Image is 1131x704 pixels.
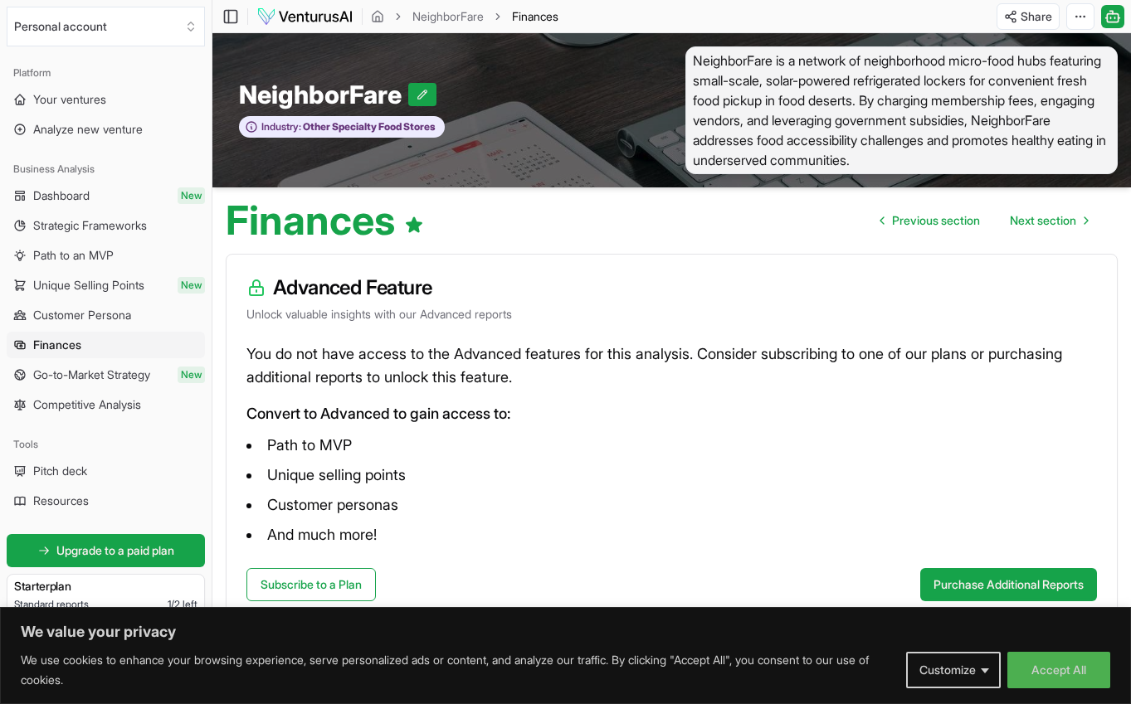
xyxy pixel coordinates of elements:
span: Strategic Frameworks [33,217,147,234]
p: Convert to Advanced to gain access to: [246,402,1097,425]
span: Go-to-Market Strategy [33,367,150,383]
a: Path to an MVP [7,242,205,269]
button: Purchase Additional Reports [920,568,1097,601]
li: Path to MVP [246,432,1097,459]
span: Unique Selling Points [33,277,144,294]
p: We use cookies to enhance your browsing experience, serve personalized ads or content, and analyz... [21,650,894,690]
h3: Advanced Feature [246,274,1097,301]
span: Finances [512,8,558,25]
a: Resources [7,488,205,514]
span: Competitive Analysis [33,396,141,413]
a: Go to next page [997,204,1101,237]
span: Path to an MVP [33,247,114,264]
span: New [178,367,205,383]
span: 1 / 2 left [168,598,197,611]
span: NeighborFare [239,80,408,109]
span: Previous section [892,212,980,229]
span: Share [1021,8,1052,25]
button: Industry:Other Specialty Food Stores [239,116,445,138]
li: Customer personas [246,492,1097,518]
a: Pitch deck [7,458,205,484]
span: Standard reports [14,598,89,611]
a: Unique Selling PointsNew [7,272,205,299]
span: Dashboard [33,187,90,204]
button: Share [997,3,1060,30]
a: Finances [7,332,205,358]
p: We value your privacy [21,622,1110,642]
a: Competitive Analysis [7,391,205,418]
p: Unlock valuable insights with our Advanced reports [246,306,1097,323]
a: Upgrade to a paid plan [7,534,205,567]
div: Business Analysis [7,156,205,182]
span: Resources [33,493,89,509]
h3: Starter plan [14,578,197,595]
button: Select an organization [7,7,205,46]
a: DashboardNew [7,182,205,209]
span: Other Specialty Food Stores [301,120,436,134]
button: Accept All [1007,652,1110,688]
span: Finances [512,9,558,23]
a: Your ventures [7,86,205,113]
span: Industry: [261,120,301,134]
span: Upgrade to a paid plan [56,542,174,559]
a: Subscribe to a Plan [246,568,376,601]
span: Analyze new venture [33,121,143,138]
h1: Finances [226,201,424,240]
span: Next section [1010,212,1076,229]
div: Tools [7,431,205,458]
span: Your ventures [33,91,106,108]
p: You do not have access to the Advanced features for this analysis. Consider subscribing to one of... [246,342,1097,389]
a: Go-to-Market StrategyNew [7,362,205,388]
li: And much more! [246,522,1097,548]
li: Unique selling points [246,462,1097,488]
span: Customer Persona [33,307,131,323]
a: Strategic Frameworks [7,212,205,239]
span: New [178,277,205,294]
span: Finances [33,337,81,353]
button: Customize [906,652,1001,688]
nav: breadcrumb [371,8,558,25]
a: Analyze new venture [7,116,205,143]
a: Go to previous page [867,204,993,237]
span: Pitch deck [33,463,87,479]
a: Customer Persona [7,302,205,328]
div: Platform [7,60,205,86]
img: logo [256,7,353,27]
span: NeighborFare is a network of neighborhood micro-food hubs featuring small-scale, solar-powered re... [685,46,1119,174]
span: New [178,187,205,204]
nav: pagination [867,204,1101,237]
a: NeighborFare [412,8,484,25]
